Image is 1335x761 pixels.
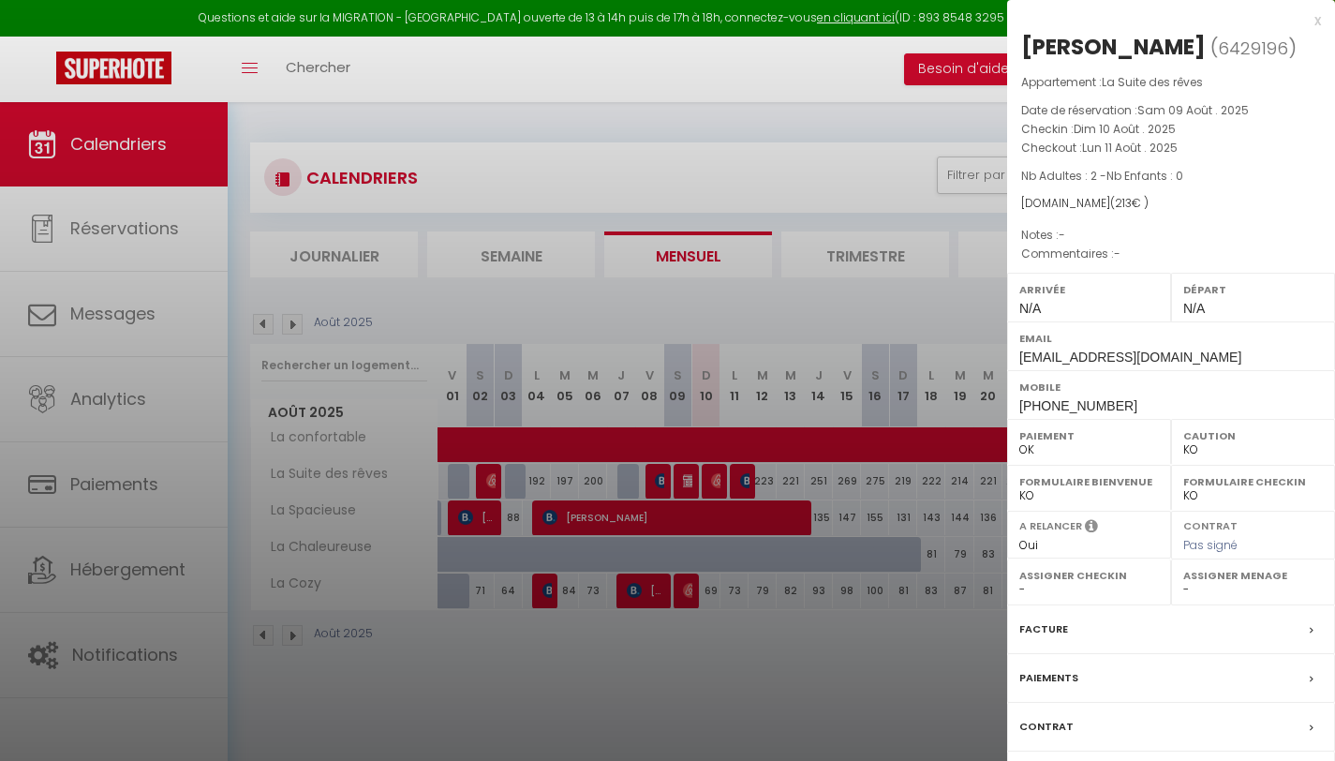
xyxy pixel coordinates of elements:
[1019,619,1068,639] label: Facture
[1183,566,1323,585] label: Assigner Menage
[1074,121,1176,137] span: Dim 10 Août . 2025
[1019,566,1159,585] label: Assigner Checkin
[1082,140,1178,156] span: Lun 11 Août . 2025
[1019,426,1159,445] label: Paiement
[1021,101,1321,120] p: Date de réservation :
[1137,102,1249,118] span: Sam 09 Août . 2025
[1021,139,1321,157] p: Checkout :
[1210,35,1297,61] span: ( )
[1021,245,1321,263] p: Commentaires :
[1021,120,1321,139] p: Checkin :
[1021,32,1206,62] div: [PERSON_NAME]
[1114,246,1120,261] span: -
[1019,350,1241,365] span: [EMAIL_ADDRESS][DOMAIN_NAME]
[1218,37,1288,60] span: 6429196
[1059,227,1065,243] span: -
[1019,280,1159,299] label: Arrivée
[1019,717,1074,737] label: Contrat
[1256,682,1335,761] iframe: LiveChat chat widget
[1019,518,1082,534] label: A relancer
[1183,280,1323,299] label: Départ
[1110,195,1149,211] span: ( € )
[1019,329,1323,348] label: Email
[1019,472,1159,491] label: Formulaire Bienvenue
[1021,168,1183,184] span: Nb Adultes : 2 -
[1007,9,1321,32] div: x
[1021,195,1321,213] div: [DOMAIN_NAME]
[1021,226,1321,245] p: Notes :
[1019,378,1323,396] label: Mobile
[1021,73,1321,92] p: Appartement :
[1183,518,1238,530] label: Contrat
[1183,301,1205,316] span: N/A
[1183,426,1323,445] label: Caution
[1106,168,1183,184] span: Nb Enfants : 0
[1019,398,1137,413] span: [PHONE_NUMBER]
[1019,301,1041,316] span: N/A
[1183,537,1238,553] span: Pas signé
[1085,518,1098,539] i: Sélectionner OUI si vous souhaiter envoyer les séquences de messages post-checkout
[1183,472,1323,491] label: Formulaire Checkin
[1102,74,1203,90] span: La Suite des rêves
[1019,668,1078,688] label: Paiements
[1115,195,1132,211] span: 213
